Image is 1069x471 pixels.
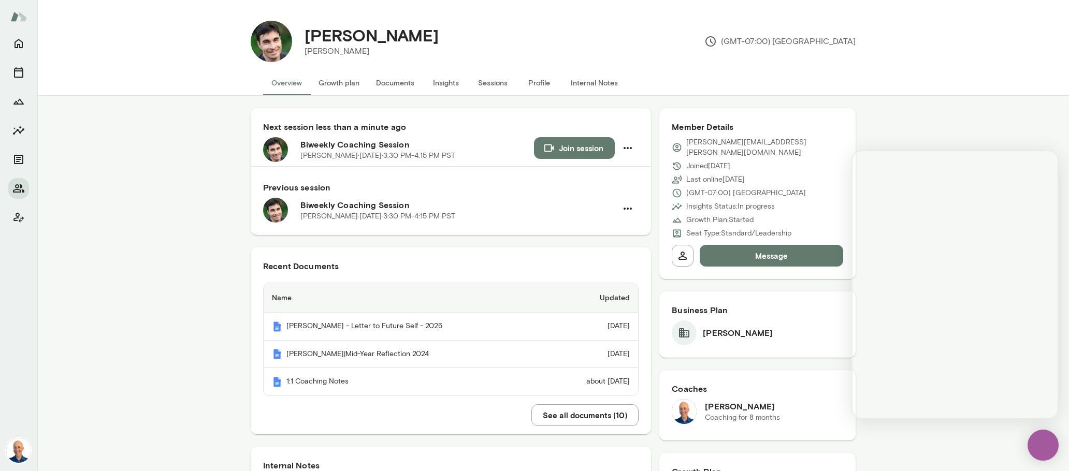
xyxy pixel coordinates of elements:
[310,70,368,95] button: Growth plan
[8,178,29,199] button: Members
[8,149,29,170] button: Documents
[547,313,638,341] td: [DATE]
[251,21,292,62] img: Kevin Ball
[516,70,562,95] button: Profile
[686,174,745,185] p: Last online [DATE]
[672,304,843,316] h6: Business Plan
[6,438,31,463] img: Mark Lazen
[686,137,843,158] p: [PERSON_NAME][EMAIL_ADDRESS][PERSON_NAME][DOMAIN_NAME]
[264,341,547,369] th: [PERSON_NAME]|Mid-Year Reflection 2024
[686,228,791,239] p: Seat Type: Standard/Leadership
[705,400,780,413] h6: [PERSON_NAME]
[8,62,29,83] button: Sessions
[368,70,423,95] button: Documents
[8,207,29,228] button: Client app
[263,260,639,272] h6: Recent Documents
[534,137,615,159] button: Join session
[562,70,626,95] button: Internal Notes
[686,215,754,225] p: Growth Plan: Started
[672,399,697,424] img: Mark Lazen
[300,151,455,161] p: [PERSON_NAME] · [DATE] · 3:30 PM-4:15 PM PST
[423,70,469,95] button: Insights
[8,91,29,112] button: Growth Plan
[300,138,534,151] h6: Biweekly Coaching Session
[703,327,773,339] h6: [PERSON_NAME]
[547,341,638,369] td: [DATE]
[263,121,639,133] h6: Next session less than a minute ago
[10,7,27,26] img: Mento
[263,70,310,95] button: Overview
[547,283,638,313] th: Updated
[305,45,439,57] p: [PERSON_NAME]
[264,368,547,395] th: 1:1 Coaching Notes
[8,33,29,54] button: Home
[705,413,780,423] p: Coaching for 8 months
[469,70,516,95] button: Sessions
[305,25,439,45] h4: [PERSON_NAME]
[300,199,617,211] h6: Biweekly Coaching Session
[686,161,730,171] p: Joined [DATE]
[264,313,547,341] th: [PERSON_NAME] - Letter to Future Self - 2025
[272,377,282,387] img: Mento | Coaching sessions
[8,120,29,141] button: Insights
[263,181,639,194] h6: Previous session
[531,404,639,426] button: See all documents (10)
[672,121,843,133] h6: Member Details
[704,35,856,48] p: (GMT-07:00) [GEOGRAPHIC_DATA]
[264,283,547,313] th: Name
[272,349,282,359] img: Mento | Coaching sessions
[272,321,282,332] img: Mento | Coaching sessions
[686,188,806,198] p: (GMT-07:00) [GEOGRAPHIC_DATA]
[300,211,455,222] p: [PERSON_NAME] · [DATE] · 3:30 PM-4:15 PM PST
[672,382,843,395] h6: Coaches
[700,245,843,267] button: Message
[686,201,775,212] p: Insights Status: In progress
[547,368,638,395] td: about [DATE]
